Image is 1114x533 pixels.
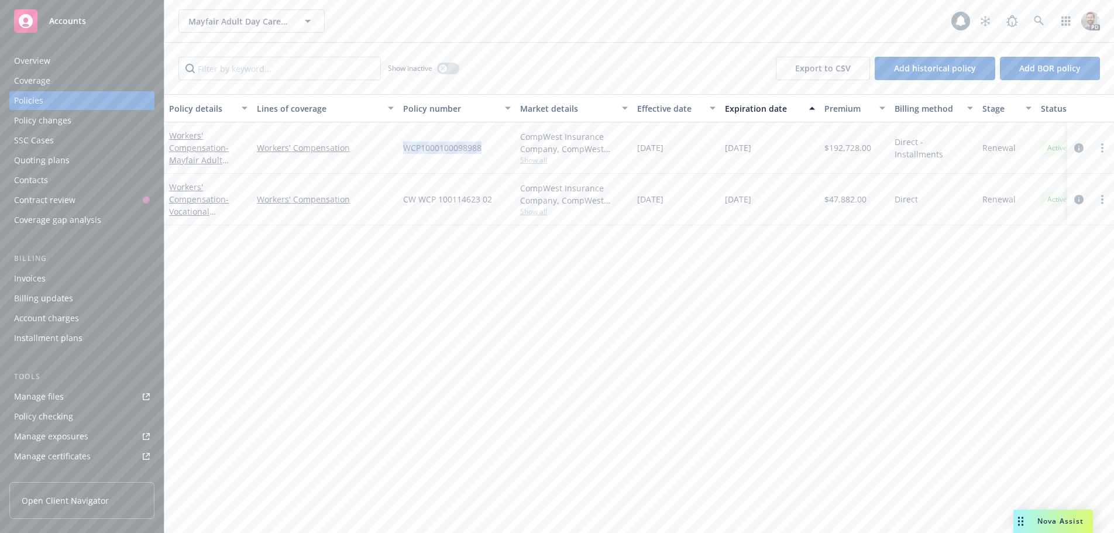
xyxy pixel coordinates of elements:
[890,94,978,122] button: Billing method
[9,5,154,37] a: Accounts
[637,102,703,115] div: Effective date
[164,94,252,122] button: Policy details
[895,102,960,115] div: Billing method
[9,51,154,70] a: Overview
[9,91,154,110] a: Policies
[257,142,394,154] a: Workers' Compensation
[14,329,82,348] div: Installment plans
[520,182,628,207] div: CompWest Insurance Company, CompWest Insurance (AF Group)
[14,387,64,406] div: Manage files
[1095,192,1109,207] a: more
[14,427,88,446] div: Manage exposures
[875,57,995,80] button: Add historical policy
[257,193,394,205] a: Workers' Compensation
[824,102,872,115] div: Premium
[178,57,381,80] input: Filter by keyword...
[14,191,75,209] div: Contract review
[982,102,1019,115] div: Stage
[14,111,71,130] div: Policy changes
[9,427,154,446] a: Manage exposures
[795,63,851,74] span: Export to CSV
[403,142,482,154] span: WCP1000100098988
[1046,143,1069,153] span: Active
[169,130,229,178] a: Workers' Compensation
[14,171,48,190] div: Contacts
[9,467,154,486] a: Manage BORs
[824,193,867,205] span: $47,882.00
[820,94,890,122] button: Premium
[178,9,325,33] button: Mayfair Adult Day Care, Inc.
[169,194,240,229] span: - Vocational Innovations South
[520,155,628,165] span: Show all
[9,171,154,190] a: Contacts
[974,9,997,33] a: Stop snowing
[1037,516,1084,526] span: Nova Assist
[14,51,50,70] div: Overview
[9,131,154,150] a: SSC Cases
[1019,63,1081,74] span: Add BOR policy
[520,102,615,115] div: Market details
[14,151,70,170] div: Quoting plans
[637,193,663,205] span: [DATE]
[188,15,290,27] span: Mayfair Adult Day Care, Inc.
[9,387,154,406] a: Manage files
[1046,194,1069,205] span: Active
[725,102,802,115] div: Expiration date
[725,142,751,154] span: [DATE]
[725,193,751,205] span: [DATE]
[1013,510,1028,533] div: Drag to move
[824,142,871,154] span: $192,728.00
[257,102,381,115] div: Lines of coverage
[9,289,154,308] a: Billing updates
[14,407,73,426] div: Policy checking
[14,447,91,466] div: Manage certificates
[403,193,492,205] span: CW WCP 100114623 02
[14,91,43,110] div: Policies
[895,136,973,160] span: Direct - Installments
[895,193,918,205] span: Direct
[22,494,109,507] span: Open Client Navigator
[9,269,154,288] a: Invoices
[978,94,1036,122] button: Stage
[169,142,229,178] span: - Mayfair Adult Daycare
[9,191,154,209] a: Contract review
[1000,57,1100,80] button: Add BOR policy
[14,467,69,486] div: Manage BORs
[982,193,1016,205] span: Renewal
[1027,9,1051,33] a: Search
[9,211,154,229] a: Coverage gap analysis
[403,102,498,115] div: Policy number
[14,269,46,288] div: Invoices
[637,142,663,154] span: [DATE]
[632,94,720,122] button: Effective date
[9,309,154,328] a: Account charges
[9,371,154,383] div: Tools
[894,63,976,74] span: Add historical policy
[169,181,240,229] a: Workers' Compensation
[252,94,398,122] button: Lines of coverage
[49,16,86,26] span: Accounts
[14,211,101,229] div: Coverage gap analysis
[515,94,632,122] button: Market details
[9,71,154,90] a: Coverage
[9,407,154,426] a: Policy checking
[9,253,154,264] div: Billing
[9,151,154,170] a: Quoting plans
[1054,9,1078,33] a: Switch app
[720,94,820,122] button: Expiration date
[14,131,54,150] div: SSC Cases
[398,94,515,122] button: Policy number
[1072,141,1086,155] a: circleInformation
[520,130,628,155] div: CompWest Insurance Company, CompWest Insurance (AF Group)
[9,111,154,130] a: Policy changes
[14,309,79,328] div: Account charges
[9,329,154,348] a: Installment plans
[1013,510,1093,533] button: Nova Assist
[1041,102,1112,115] div: Status
[776,57,870,80] button: Export to CSV
[14,71,50,90] div: Coverage
[1000,9,1024,33] a: Report a Bug
[9,447,154,466] a: Manage certificates
[1095,141,1109,155] a: more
